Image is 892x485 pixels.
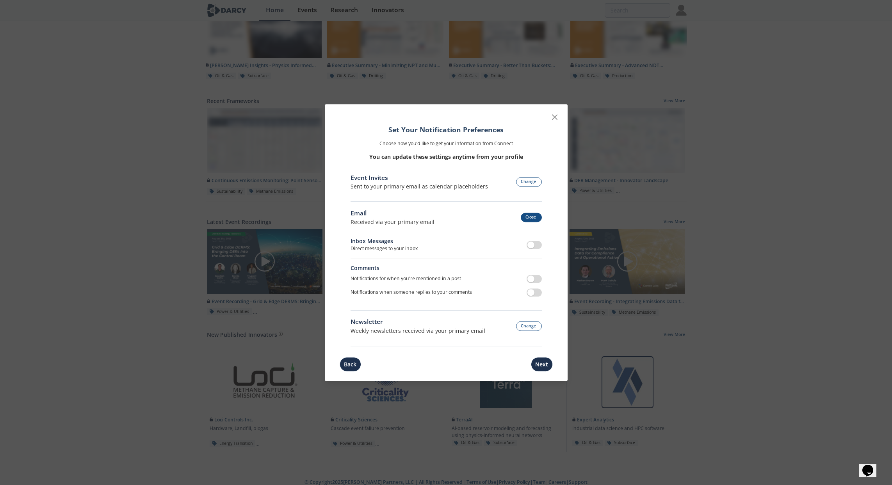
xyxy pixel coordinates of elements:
[351,318,485,327] div: Newsletter
[351,153,542,161] p: You can update these settings anytime from your profile
[531,357,553,371] button: Next
[351,183,488,191] div: Sent to your primary email as calendar placeholders
[340,357,361,371] button: Back
[351,327,485,335] div: Weekly newsletters received via your primary email
[351,245,418,252] div: Direct messages to your inbox
[516,322,542,331] button: Change
[351,209,434,218] div: Email
[351,237,418,245] div: Inbox Messages
[351,140,542,147] p: Choose how you’d like to get your information from Connect
[859,454,884,477] iframe: chat widget
[351,264,542,272] div: Comments
[351,275,461,282] p: Notifications for when you're mentioned in a post
[521,213,542,222] button: Close
[351,173,488,183] div: Event Invites
[516,177,542,187] button: Change
[351,218,434,226] p: Received via your primary email
[351,124,542,135] h1: Set Your Notification Preferences
[351,289,472,296] p: Notifications when someone replies to your comments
